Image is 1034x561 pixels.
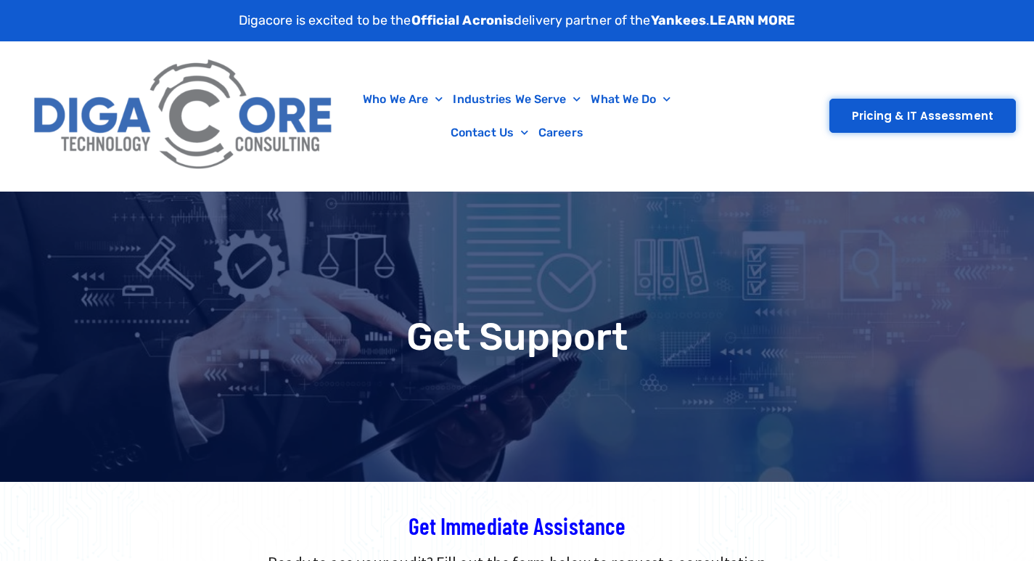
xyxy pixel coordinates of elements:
h1: Get Support [7,318,1027,356]
a: Industries We Serve [448,83,586,116]
p: Digacore is excited to be the delivery partner of the . [239,11,796,30]
nav: Menu [350,83,683,150]
a: What We Do [586,83,676,116]
span: Pricing & IT Assessment [852,110,993,121]
a: Who We Are [358,83,448,116]
strong: Yankees [651,12,707,28]
a: Contact Us [446,116,533,150]
span: Get Immediate Assistance [409,512,625,539]
strong: Official Acronis [411,12,514,28]
a: Pricing & IT Assessment [829,99,1016,133]
a: LEARN MORE [710,12,795,28]
img: Digacore Logo [25,49,343,184]
a: Careers [533,116,588,150]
